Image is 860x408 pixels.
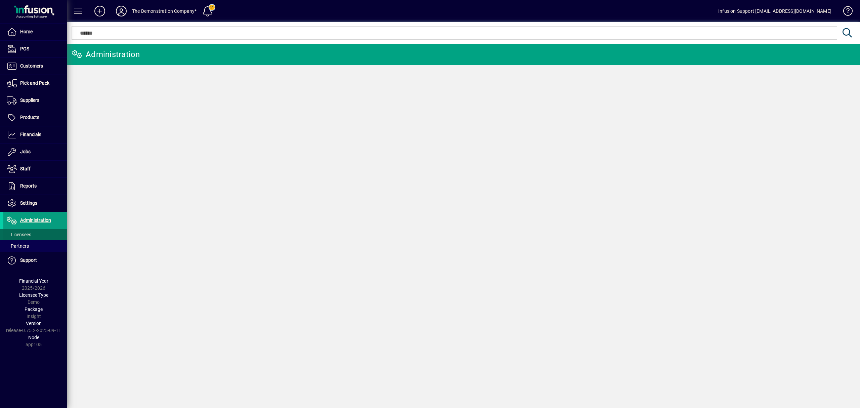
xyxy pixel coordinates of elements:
span: Jobs [20,149,31,154]
a: Licensees [3,229,67,240]
span: Licensee Type [19,292,48,298]
span: Products [20,115,39,120]
a: Jobs [3,144,67,160]
a: Pick and Pack [3,75,67,92]
span: Node [28,335,39,340]
span: Version [26,321,42,326]
span: Administration [20,217,51,223]
button: Add [89,5,111,17]
a: Reports [3,178,67,195]
a: Knowledge Base [838,1,852,23]
div: Infusion Support [EMAIL_ADDRESS][DOMAIN_NAME] [718,6,831,16]
a: Products [3,109,67,126]
span: Licensees [7,232,31,237]
a: Suppliers [3,92,67,109]
span: Customers [20,63,43,69]
a: Staff [3,161,67,177]
a: Settings [3,195,67,212]
span: Settings [20,200,37,206]
span: POS [20,46,29,51]
span: Support [20,257,37,263]
a: Home [3,24,67,40]
div: Administration [72,49,140,60]
span: Package [25,307,43,312]
a: POS [3,41,67,57]
a: Partners [3,240,67,252]
div: The Demonstration Company* [132,6,197,16]
button: Profile [111,5,132,17]
a: Customers [3,58,67,75]
span: Pick and Pack [20,80,49,86]
a: Support [3,252,67,269]
span: Home [20,29,33,34]
span: Partners [7,243,29,249]
span: Suppliers [20,97,39,103]
span: Reports [20,183,37,189]
a: Financials [3,126,67,143]
span: Financial Year [19,278,48,284]
span: Staff [20,166,31,171]
span: Financials [20,132,41,137]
